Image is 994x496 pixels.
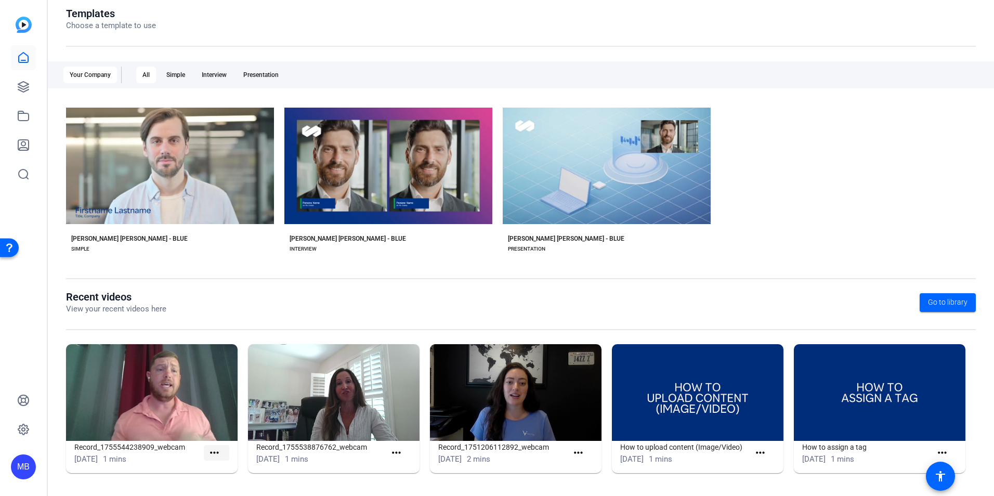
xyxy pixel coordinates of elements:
[920,293,976,312] a: Go to library
[16,17,32,33] img: blue-gradient.svg
[237,67,285,83] div: Presentation
[430,344,601,441] img: Record_1751206112892_webcam
[620,441,750,453] h1: How to upload content (Image/Video)
[285,454,308,464] span: 1 mins
[928,297,967,308] span: Go to library
[620,454,644,464] span: [DATE]
[612,344,783,441] img: How to upload content (Image/Video)
[290,234,406,243] div: [PERSON_NAME] [PERSON_NAME] - BLUE
[508,245,545,253] div: PRESENTATION
[248,344,420,441] img: Record_1755538876762_webcam
[71,234,188,243] div: [PERSON_NAME] [PERSON_NAME] - BLUE
[66,291,166,303] h1: Recent videos
[934,470,947,482] mat-icon: accessibility
[508,234,624,243] div: [PERSON_NAME] [PERSON_NAME] - BLUE
[63,67,117,83] div: Your Company
[438,441,568,453] h1: Record_1751206112892_webcam
[74,441,204,453] h1: Record_1755544238909_webcam
[831,454,854,464] span: 1 mins
[160,67,191,83] div: Simple
[195,67,233,83] div: Interview
[103,454,126,464] span: 1 mins
[256,454,280,464] span: [DATE]
[572,447,585,460] mat-icon: more_horiz
[136,67,156,83] div: All
[649,454,672,464] span: 1 mins
[438,454,462,464] span: [DATE]
[71,245,89,253] div: SIMPLE
[390,447,403,460] mat-icon: more_horiz
[936,447,949,460] mat-icon: more_horiz
[208,447,221,460] mat-icon: more_horiz
[66,20,156,32] p: Choose a template to use
[290,245,317,253] div: INTERVIEW
[66,7,156,20] h1: Templates
[256,441,386,453] h1: Record_1755538876762_webcam
[754,447,767,460] mat-icon: more_horiz
[467,454,490,464] span: 2 mins
[802,454,826,464] span: [DATE]
[11,454,36,479] div: MB
[74,454,98,464] span: [DATE]
[66,344,238,441] img: Record_1755544238909_webcam
[794,344,965,441] img: How to assign a tag
[802,441,932,453] h1: How to assign a tag
[66,303,166,315] p: View your recent videos here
